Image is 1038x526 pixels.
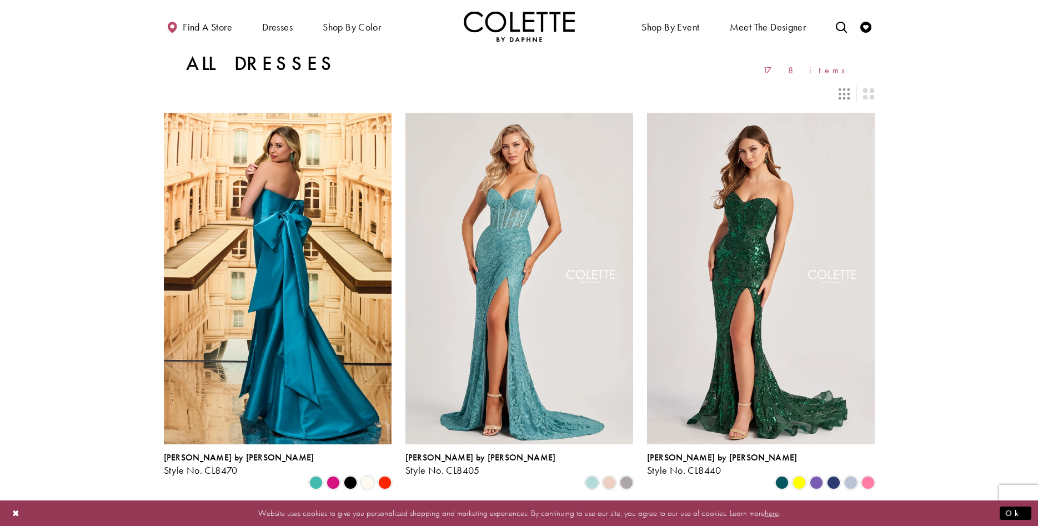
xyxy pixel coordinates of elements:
i: Ice Blue [844,476,858,489]
a: Visit Colette by Daphne Style No. CL8405 Page [405,113,633,444]
div: Colette by Daphne Style No. CL8440 [647,453,798,476]
span: Shop by color [323,22,381,33]
div: Colette by Daphne Style No. CL8405 [405,453,556,476]
span: Shop By Event [641,22,699,33]
i: Black [344,476,357,489]
i: Navy Blue [827,476,840,489]
span: Style No. CL8440 [647,464,721,477]
h1: All Dresses [186,53,337,75]
span: Shop By Event [639,11,702,42]
button: Submit Dialog [1000,506,1031,520]
span: [PERSON_NAME] by [PERSON_NAME] [647,452,798,463]
a: Visit Home Page [464,11,575,42]
i: Smoke [620,476,633,489]
span: Dresses [262,22,293,33]
p: Website uses cookies to give you personalized shopping and marketing experiences. By continuing t... [80,505,958,520]
a: here [765,507,779,518]
i: Yellow [793,476,806,489]
i: Fuchsia [327,476,340,489]
i: Rose [603,476,616,489]
span: [PERSON_NAME] by [PERSON_NAME] [405,452,556,463]
i: Turquoise [309,476,323,489]
i: Diamond White [361,476,374,489]
i: Sea Glass [585,476,599,489]
a: Toggle search [833,11,850,42]
button: Close Dialog [7,503,26,523]
span: Dresses [259,11,295,42]
i: Scarlet [378,476,392,489]
div: Colette by Daphne Style No. CL8470 [164,453,314,476]
i: Spruce [775,476,789,489]
i: Cotton Candy [861,476,875,489]
a: Find a store [164,11,235,42]
a: Check Wishlist [858,11,874,42]
span: Switch layout to 3 columns [839,88,850,99]
span: [PERSON_NAME] by [PERSON_NAME] [164,452,314,463]
span: Switch layout to 2 columns [863,88,874,99]
span: Find a store [183,22,232,33]
span: Style No. CL8470 [164,464,238,477]
i: Violet [810,476,823,489]
img: Colette by Daphne [464,11,575,42]
a: Visit Colette by Daphne Style No. CL8470 Page [164,113,392,444]
a: Meet the designer [727,11,809,42]
span: Style No. CL8405 [405,464,480,477]
div: Layout Controls [157,82,881,106]
span: 178 items [763,66,853,75]
span: Shop by color [320,11,384,42]
a: Visit Colette by Daphne Style No. CL8440 Page [647,113,875,444]
span: Meet the designer [730,22,806,33]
